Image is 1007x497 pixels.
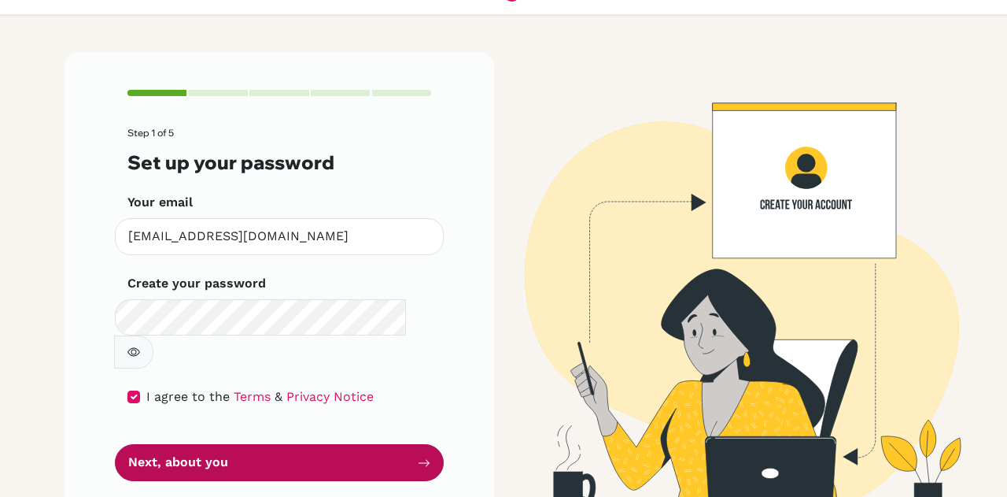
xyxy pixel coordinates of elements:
label: Create your password [127,274,266,293]
span: & [275,389,282,404]
a: Terms [234,389,271,404]
button: Next, about you [115,444,444,481]
span: Step 1 of 5 [127,127,174,139]
a: Privacy Notice [286,389,374,404]
input: Insert your email* [115,218,444,255]
h3: Set up your password [127,151,431,174]
span: I agree to the [146,389,230,404]
label: Your email [127,193,193,212]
